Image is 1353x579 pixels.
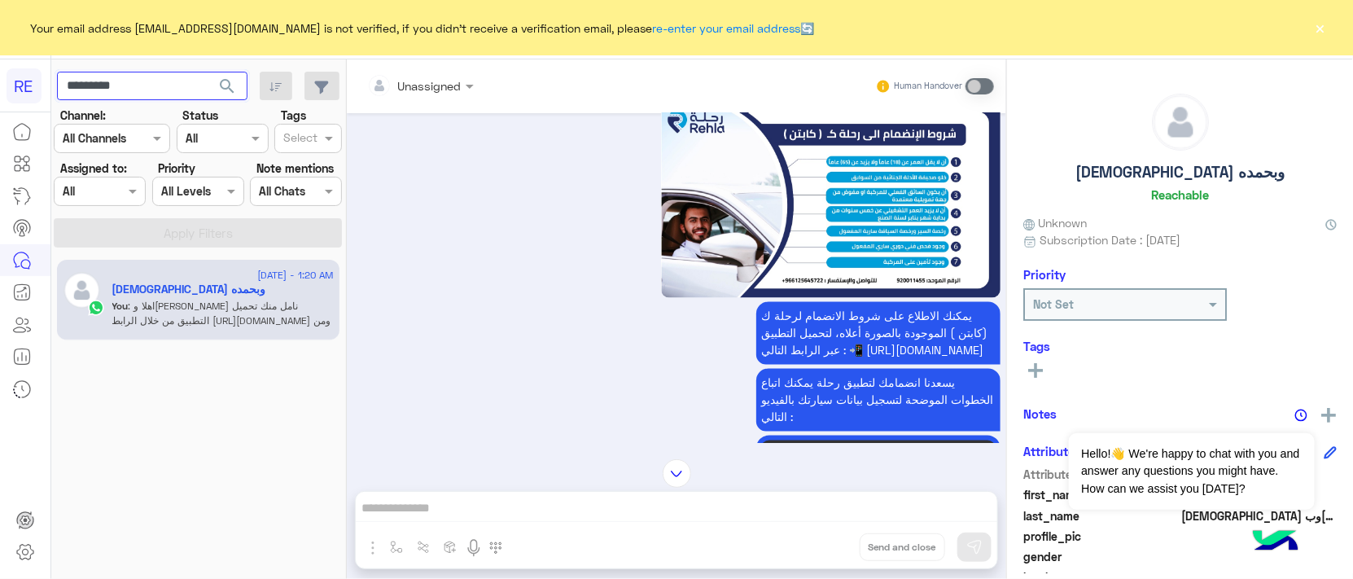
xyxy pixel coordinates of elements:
span: profile_pic [1023,528,1179,545]
span: You [112,300,129,312]
img: WhatsApp [88,300,104,316]
span: null [1182,548,1338,565]
span: اهلا وسهلا حياك الله عزيزي نامل منك تحميل التطبيق من خلال الرابط http://onelink.to/Rehla ومن ثم ت... [112,300,331,415]
img: scroll [663,459,691,488]
label: Status [182,107,218,124]
img: hulul-logo.png [1247,514,1304,571]
div: RE [7,68,42,103]
img: defaultAdmin.png [63,272,100,309]
button: × [1312,20,1329,36]
span: search [217,77,237,96]
div: Select [281,129,317,150]
span: Hello!👋 We're happy to chat with you and answer any questions you might have. How can we assist y... [1069,433,1314,510]
img: %D8%A7%D9%84%D9%83%D8%A8%D8%A7%D8%AA%D9%86%202022%202.jpg [661,100,1001,298]
span: Subscription Date : [DATE] [1040,231,1180,248]
p: 8/7/2025, 9:29 PM [756,369,1001,432]
span: first_name [1023,486,1179,503]
h5: سبحان الله وبحمده [112,283,266,296]
label: Channel: [60,107,106,124]
h5: [DEMOGRAPHIC_DATA] وبحمده [1075,163,1285,182]
h6: Priority [1023,267,1066,282]
h6: Reachable [1151,187,1209,202]
label: Priority [158,160,195,177]
span: Attribute Name [1023,466,1179,483]
button: Apply Filters [54,218,342,248]
button: Send and close [860,533,945,561]
img: defaultAdmin.png [1153,94,1208,150]
h6: Tags [1023,339,1337,353]
span: الله وبحمده [1182,507,1338,524]
p: 8/7/2025, 9:29 PM [756,302,1001,365]
button: search [208,72,247,107]
span: يمكنك الاطلاع على شروط الانضمام لرحلة ك (كابتن ) الموجودة بالصورة أعلاه، لتحميل التطبيق عبر الراب... [762,309,988,357]
span: [DATE] - 1:20 AM [257,268,333,283]
label: Note mentions [256,160,334,177]
span: last_name [1023,507,1179,524]
h6: Attributes [1023,444,1081,458]
img: add [1321,408,1336,423]
small: Human Handover [894,80,962,93]
h6: Notes [1023,406,1057,421]
span: Unknown [1023,214,1087,231]
a: re-enter your email address [653,21,801,35]
span: Your email address [EMAIL_ADDRESS][DOMAIN_NAME] is not verified, if you didn't receive a verifica... [31,20,815,37]
span: gender [1023,548,1179,565]
label: Tags [281,107,306,124]
label: Assigned to: [60,160,127,177]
